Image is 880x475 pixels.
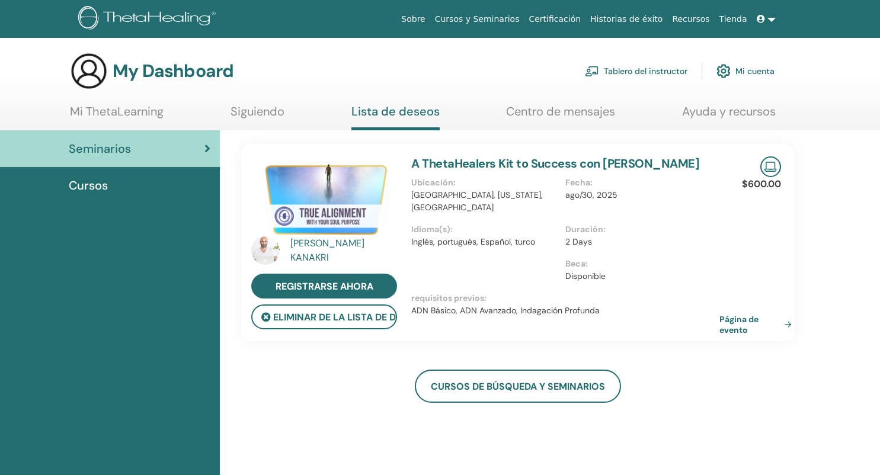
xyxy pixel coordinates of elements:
img: logo.png [78,6,220,33]
a: registrarse ahora [251,274,397,299]
p: requisitos previos : [411,292,719,304]
a: Mi ThetaLearning [70,104,164,127]
a: Página de evento [719,314,796,335]
p: Ubicación : [411,176,558,189]
p: Beca : [565,258,712,270]
p: Fecha : [565,176,712,189]
a: Mi cuenta [716,58,775,84]
p: [GEOGRAPHIC_DATA], [US_STATE], [GEOGRAPHIC_DATA] [411,189,558,214]
a: [PERSON_NAME] KANAKRI [290,236,400,265]
a: Cursos de búsqueda y seminarios [415,370,621,403]
a: Centro de mensajes [506,104,615,127]
h3: My Dashboard [113,60,233,82]
span: registrarse ahora [276,280,373,293]
p: $600.00 [742,177,781,191]
span: Cursos [69,176,108,194]
a: Tablero del instructor [585,58,687,84]
a: Recursos [667,8,714,30]
a: Lista de deseos [351,104,440,130]
a: Siguiendo [231,104,284,127]
a: Certificación [524,8,585,30]
img: Live Online Seminar [760,156,781,177]
p: Idioma(s) : [411,223,558,236]
img: generic-user-icon.jpg [70,52,108,90]
a: Ayuda y recursos [682,104,776,127]
img: cog.svg [716,61,731,81]
img: default.jpg [251,236,280,265]
span: Seminarios [69,140,131,158]
p: ago/30, 2025 [565,189,712,201]
img: A ThetaHealers Kit to Success [251,156,397,240]
p: Disponible [565,270,712,283]
a: Sobre [396,8,430,30]
p: ADN Básico, ADN Avanzado, Indagación Profunda [411,304,719,317]
p: 2 Days [565,236,712,248]
p: Inglés, portugués, Español, turco [411,236,558,248]
button: Eliminar de la lista de deseos [251,304,397,329]
a: A ThetaHealers Kit to Success con [PERSON_NAME] [411,156,699,171]
img: chalkboard-teacher.svg [585,66,599,76]
a: Cursos y Seminarios [430,8,524,30]
p: Duración : [565,223,712,236]
a: Historias de éxito [585,8,667,30]
a: Tienda [715,8,752,30]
